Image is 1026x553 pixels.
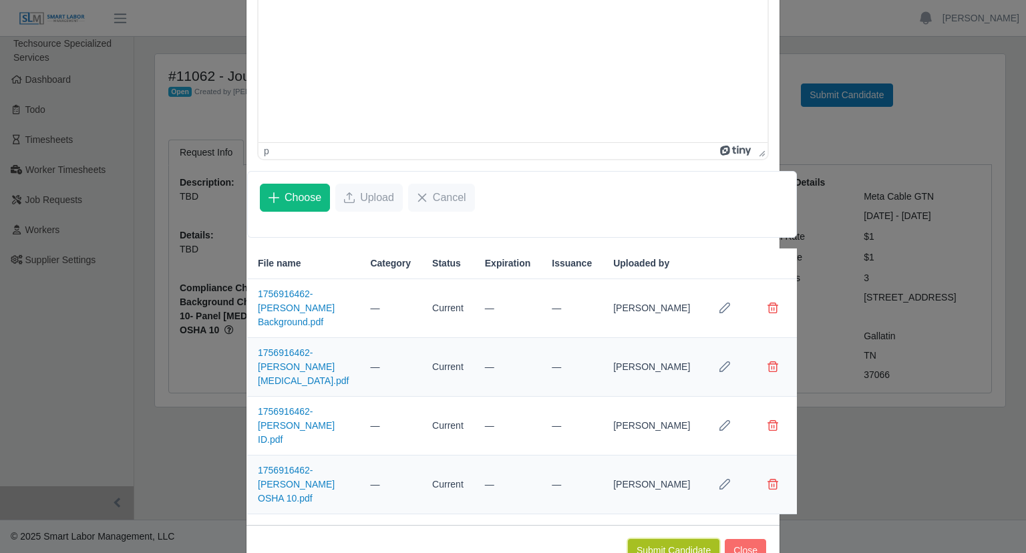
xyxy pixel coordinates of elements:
div: Press the Up and Down arrow keys to resize the editor. [753,143,767,159]
button: Choose [260,184,330,212]
button: Delete file [759,412,786,439]
td: [PERSON_NAME] [603,279,701,338]
button: Cancel [408,184,475,212]
td: [PERSON_NAME] [603,397,701,455]
td: — [541,455,603,514]
a: Powered by Tiny [720,146,753,156]
td: — [359,455,421,514]
button: Row Edit [711,295,738,321]
a: 1756916462-[PERSON_NAME] Background.pdf [258,289,335,327]
button: Delete file [759,295,786,321]
td: [PERSON_NAME] [603,338,701,397]
span: Uploaded by [613,256,669,270]
span: Category [370,256,411,270]
td: Current [421,338,474,397]
td: — [541,338,603,397]
td: Current [421,455,474,514]
td: — [474,455,541,514]
td: — [359,279,421,338]
td: — [474,397,541,455]
td: — [474,338,541,397]
td: — [359,338,421,397]
button: Row Edit [711,412,738,439]
td: Current [421,397,474,455]
td: — [474,279,541,338]
span: Upload [360,190,394,206]
span: Cancel [433,190,466,206]
td: — [359,397,421,455]
td: [PERSON_NAME] [603,455,701,514]
span: Expiration [485,256,530,270]
td: Current [421,279,474,338]
button: Row Edit [711,353,738,380]
td: — [541,279,603,338]
span: Status [432,256,461,270]
button: Delete file [759,353,786,380]
a: 1756916462-[PERSON_NAME] OSHA 10.pdf [258,465,335,504]
span: File name [258,256,301,270]
a: 1756916462-[PERSON_NAME] ID.pdf [258,406,335,445]
a: 1756916462-[PERSON_NAME] [MEDICAL_DATA].pdf [258,347,349,386]
td: — [541,397,603,455]
button: Delete file [759,471,786,498]
button: Upload [335,184,403,212]
span: Issuance [552,256,592,270]
button: Row Edit [711,471,738,498]
span: Choose [285,190,321,206]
